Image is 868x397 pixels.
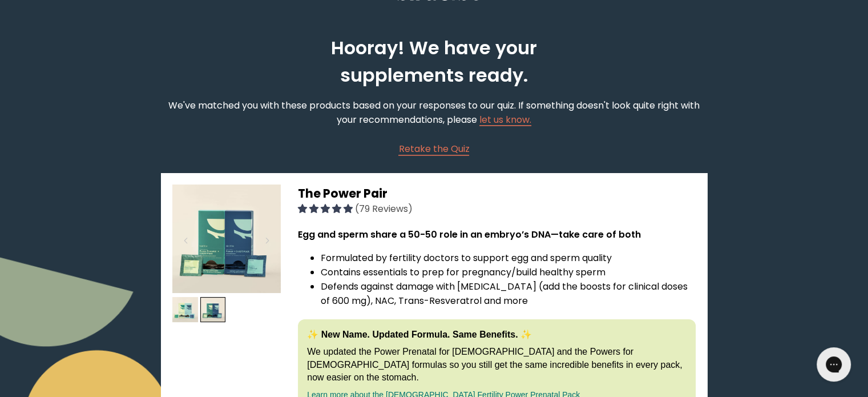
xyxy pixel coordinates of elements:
[321,279,696,308] li: Defends against damage with [MEDICAL_DATA] (add the boosts for clinical doses of 600 mg), NAC, Tr...
[811,343,857,386] iframe: Gorgias live chat messenger
[161,98,707,127] p: We've matched you with these products based on your responses to our quiz. If something doesn't l...
[271,34,598,89] h2: Hooray! We have your supplements ready.
[298,185,387,202] span: The Power Pair
[307,346,687,384] p: We updated the Power Prenatal for [DEMOGRAPHIC_DATA] and the Powers for [DEMOGRAPHIC_DATA] formul...
[355,202,413,215] span: (79 Reviews)
[200,297,226,323] img: thumbnail image
[321,265,696,279] li: Contains essentials to prep for pregnancy/build healthy sperm
[321,251,696,265] li: Formulated by fertility doctors to support egg and sperm quality
[298,202,355,215] span: 4.92 stars
[479,113,531,126] a: let us know.
[307,330,532,339] strong: ✨ New Name. Updated Formula. Same Benefits. ✨
[398,142,469,155] span: Retake the Quiz
[298,228,641,241] strong: Egg and sperm share a 50-50 role in an embryo’s DNA—take care of both
[398,142,469,156] a: Retake the Quiz
[172,185,281,293] img: thumbnail image
[172,297,198,323] img: thumbnail image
